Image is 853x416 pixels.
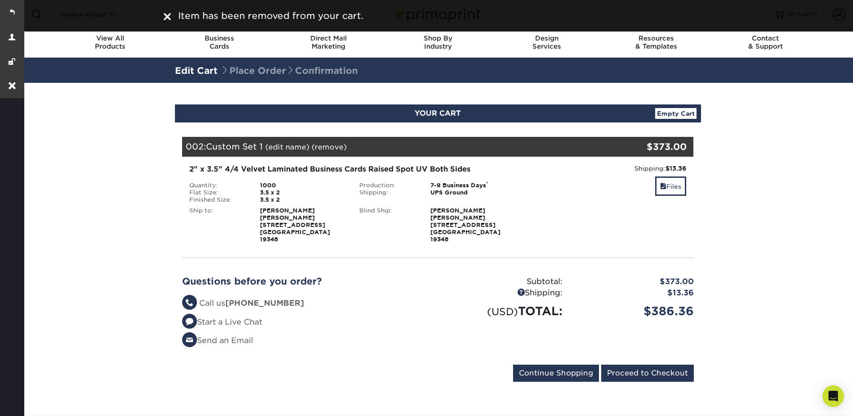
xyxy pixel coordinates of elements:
[530,164,687,173] div: Shipping:
[430,207,500,243] strong: [PERSON_NAME] [PERSON_NAME] [STREET_ADDRESS] [GEOGRAPHIC_DATA] 19348
[660,183,666,190] span: files
[225,298,304,307] strong: [PHONE_NUMBER]
[569,276,701,288] div: $373.00
[822,385,844,407] div: Open Intercom Messenger
[655,108,697,119] a: Empty Cart
[253,182,353,189] div: 1000
[182,336,253,345] a: Send an Email
[56,34,165,42] span: View All
[183,182,254,189] div: Quantity:
[665,165,686,172] strong: $13.36
[487,306,518,317] small: (USD)
[165,29,274,58] a: BusinessCards
[56,34,165,50] div: Products
[165,34,274,42] span: Business
[253,196,353,203] div: 3.5 x 2
[601,365,694,382] input: Proceed to Checkout
[353,189,424,196] div: Shipping:
[492,29,602,58] a: DesignServices
[56,29,165,58] a: View AllProducts
[183,196,254,203] div: Finished Size:
[183,189,254,196] div: Flat Size:
[353,207,424,243] div: Blind Ship:
[178,10,363,21] span: Item has been removed from your cart.
[711,29,820,58] a: Contact& Support
[220,65,358,76] span: Place Order Confirmation
[415,109,461,118] span: YOUR CART
[265,143,309,151] a: (edit name)
[602,29,711,58] a: Resources& Templates
[274,34,383,42] span: Direct Mail
[182,137,608,157] div: 002:
[608,140,687,154] div: $373.00
[164,13,171,20] img: close
[182,276,431,287] h2: Questions before you order?
[513,365,599,382] input: Continue Shopping
[438,287,569,299] div: Shipping:
[602,34,711,42] span: Resources
[438,276,569,288] div: Subtotal:
[182,298,431,309] li: Call us
[383,34,492,50] div: Industry
[260,207,330,243] strong: [PERSON_NAME] [PERSON_NAME] [STREET_ADDRESS] [GEOGRAPHIC_DATA] 19348
[189,164,516,175] div: 2" x 3.5" 4/4 Velvet Laminated Business Cards Raised Spot UV Both Sides
[424,182,523,189] div: 7-9 Business Days
[424,189,523,196] div: UPS Ground
[438,303,569,320] div: TOTAL:
[569,287,701,299] div: $13.36
[206,141,263,151] span: Custom Set 1
[492,34,602,50] div: Services
[182,317,262,326] a: Start a Live Chat
[492,34,602,42] span: Design
[711,34,820,50] div: & Support
[253,189,353,196] div: 3.5 x 2
[569,303,701,320] div: $386.36
[274,34,383,50] div: Marketing
[274,29,383,58] a: Direct MailMarketing
[353,182,424,189] div: Production:
[183,207,254,243] div: Ship to:
[175,65,218,76] a: Edit Cart
[165,34,274,50] div: Cards
[312,143,347,151] a: (remove)
[383,34,492,42] span: Shop By
[655,176,686,196] a: Files
[602,34,711,50] div: & Templates
[711,34,820,42] span: Contact
[383,29,492,58] a: Shop ByIndustry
